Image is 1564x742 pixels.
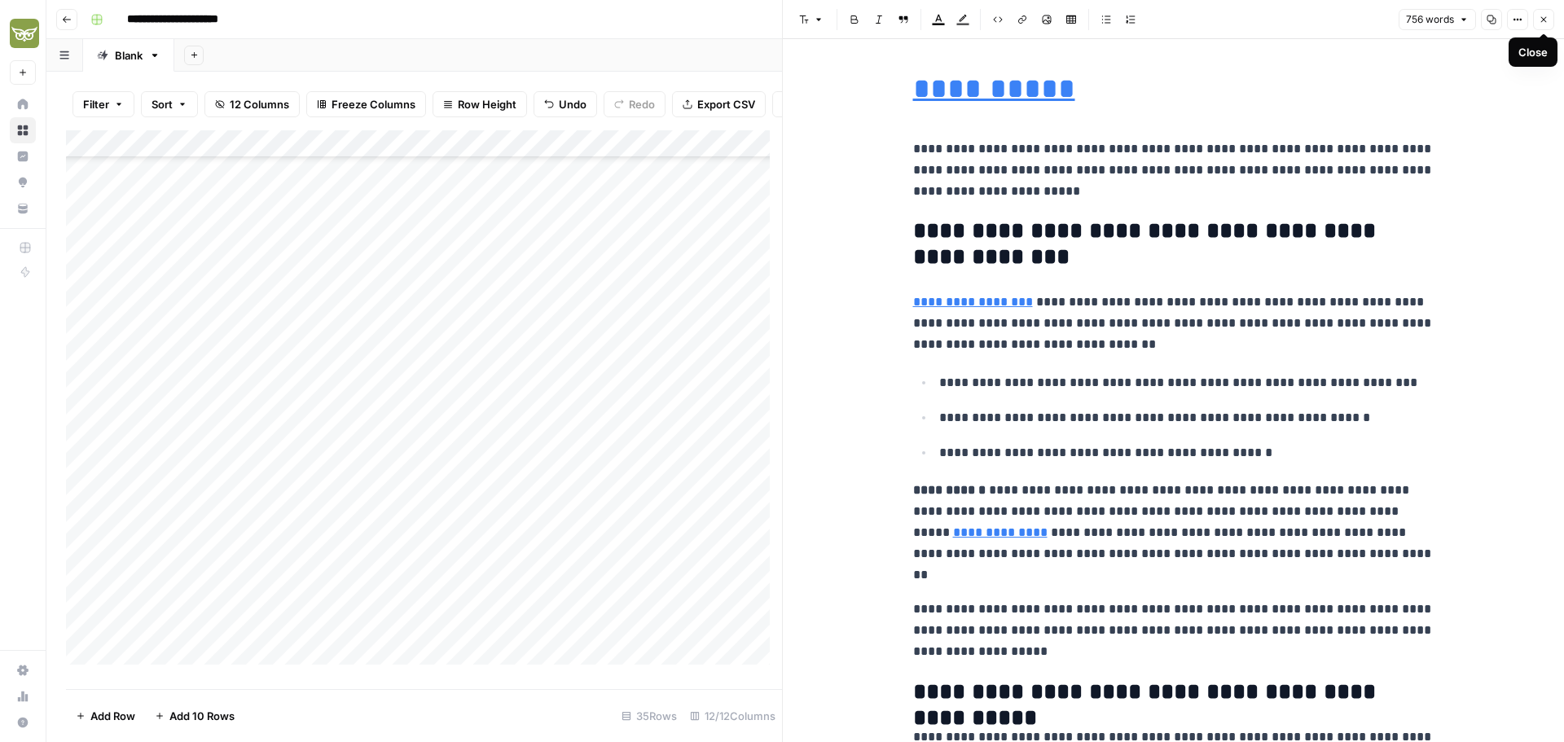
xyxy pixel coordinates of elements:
span: Add Row [90,708,135,724]
span: Redo [629,96,655,112]
span: Sort [152,96,173,112]
button: Help + Support [10,709,36,735]
button: 756 words [1399,9,1476,30]
span: Freeze Columns [332,96,415,112]
div: Blank [115,47,143,64]
img: Evergreen Media Logo [10,19,39,48]
a: Home [10,91,36,117]
span: Export CSV [697,96,755,112]
span: Undo [559,96,586,112]
button: Redo [604,91,666,117]
button: Filter [72,91,134,117]
button: Row Height [433,91,527,117]
span: Row Height [458,96,516,112]
span: 12 Columns [230,96,289,112]
button: Sort [141,91,198,117]
button: Export CSV [672,91,766,117]
span: Filter [83,96,109,112]
a: Blank [83,39,174,72]
button: Add 10 Rows [145,703,244,729]
a: Opportunities [10,169,36,195]
button: Workspace: Evergreen Media [10,13,36,54]
span: Add 10 Rows [169,708,235,724]
button: Undo [534,91,597,117]
button: Add Row [66,703,145,729]
a: Settings [10,657,36,683]
div: Close [1518,44,1548,60]
a: Browse [10,117,36,143]
a: Your Data [10,195,36,222]
button: 12 Columns [204,91,300,117]
button: Freeze Columns [306,91,426,117]
span: 756 words [1406,12,1454,27]
div: 35 Rows [615,703,683,729]
div: 12/12 Columns [683,703,782,729]
a: Insights [10,143,36,169]
a: Usage [10,683,36,709]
